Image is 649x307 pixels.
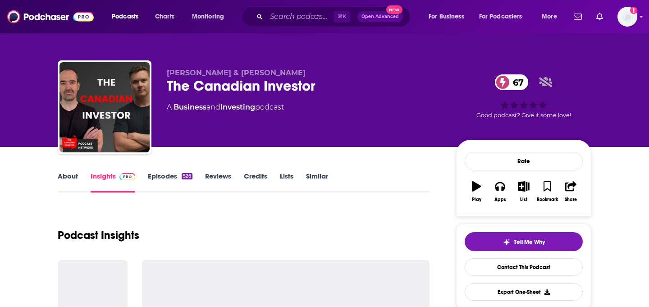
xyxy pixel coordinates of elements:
a: 67 [495,74,528,90]
span: Charts [155,10,174,23]
img: tell me why sparkle [503,238,510,246]
button: tell me why sparkleTell Me Why [465,232,583,251]
span: Tell Me Why [514,238,545,246]
button: Export One-Sheet [465,283,583,301]
span: For Business [429,10,464,23]
img: User Profile [617,7,637,27]
span: For Podcasters [479,10,522,23]
button: open menu [186,9,236,24]
span: Open Advanced [361,14,399,19]
a: Investing [220,103,255,111]
button: List [512,175,535,208]
button: open menu [535,9,568,24]
span: 67 [504,74,528,90]
a: InsightsPodchaser Pro [91,172,135,192]
button: open menu [105,9,150,24]
div: Apps [494,197,506,202]
button: Open AdvancedNew [357,11,403,22]
button: Apps [488,175,512,208]
a: Contact This Podcast [465,258,583,276]
svg: Add a profile image [630,7,637,14]
span: Podcasts [112,10,138,23]
img: Podchaser Pro [119,173,135,180]
a: Reviews [205,172,231,192]
button: Bookmark [535,175,559,208]
a: Show notifications dropdown [570,9,585,24]
div: 67Good podcast? Give it some love! [456,69,591,124]
div: Share [565,197,577,202]
div: List [520,197,527,202]
span: [PERSON_NAME] & [PERSON_NAME] [167,69,306,77]
a: Similar [306,172,328,192]
div: 526 [182,173,192,179]
span: New [386,5,402,14]
span: Logged in as WeberCanada [617,7,637,27]
button: Play [465,175,488,208]
button: Share [559,175,583,208]
span: ⌘ K [334,11,350,23]
a: Business [174,103,206,111]
div: Bookmark [537,197,558,202]
a: Show notifications dropdown [593,9,607,24]
img: The Canadian Investor [59,62,150,152]
button: Show profile menu [617,7,637,27]
h1: Podcast Insights [58,229,139,242]
span: Good podcast? Give it some love! [476,112,571,119]
span: More [542,10,557,23]
a: Charts [149,9,180,24]
a: Credits [244,172,267,192]
button: open menu [473,9,535,24]
img: Podchaser - Follow, Share and Rate Podcasts [7,8,94,25]
a: Episodes526 [148,172,192,192]
span: Monitoring [192,10,224,23]
span: and [206,103,220,111]
a: Lists [280,172,293,192]
div: Search podcasts, credits, & more... [250,6,419,27]
input: Search podcasts, credits, & more... [266,9,334,24]
div: Rate [465,152,583,170]
div: Play [472,197,481,202]
button: open menu [422,9,475,24]
a: About [58,172,78,192]
div: A podcast [167,102,284,113]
